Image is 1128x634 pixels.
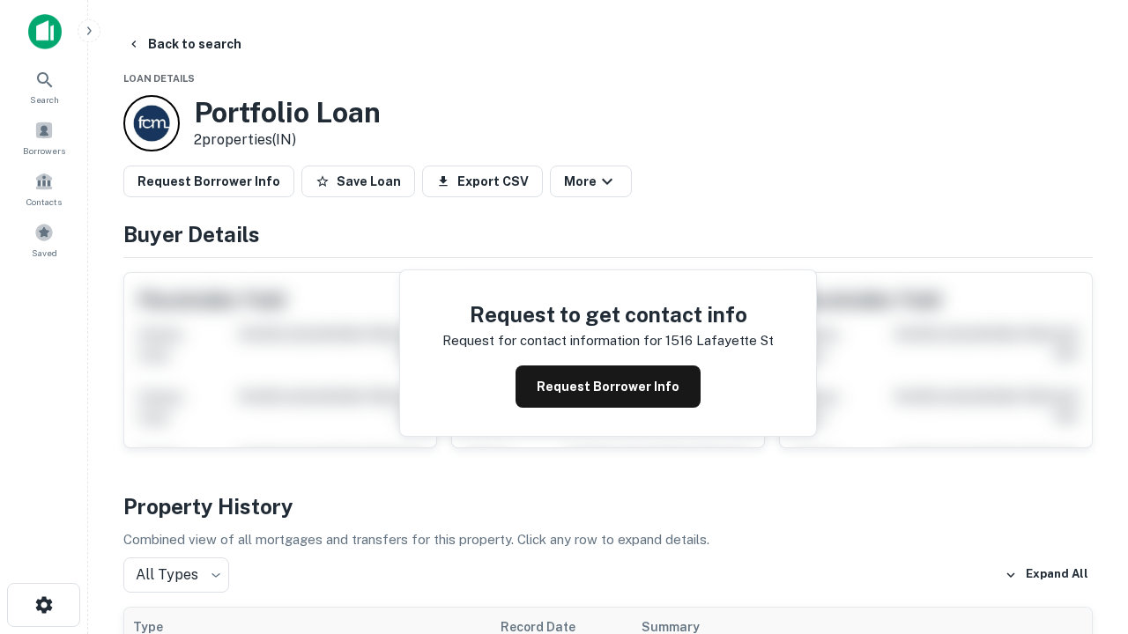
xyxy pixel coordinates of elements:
h3: Portfolio Loan [194,96,381,129]
p: Request for contact information for [442,330,662,351]
span: Search [30,92,59,107]
button: Request Borrower Info [123,166,294,197]
span: Loan Details [123,73,195,84]
a: Search [5,63,83,110]
h4: Buyer Details [123,218,1093,250]
a: Saved [5,216,83,263]
span: Contacts [26,195,62,209]
span: Borrowers [23,144,65,158]
iframe: Chat Widget [1040,437,1128,521]
button: Request Borrower Info [516,365,701,408]
button: Expand All [1000,562,1093,588]
p: Combined view of all mortgages and transfers for this property. Click any row to expand details. [123,529,1093,550]
p: 2 properties (IN) [194,129,381,151]
button: Save Loan [301,166,415,197]
div: All Types [123,557,229,593]
p: 1516 lafayette st [665,330,774,351]
button: More [550,166,632,197]
button: Export CSV [422,166,543,197]
span: Saved [32,246,57,260]
h4: Property History [123,490,1093,522]
h4: Request to get contact info [442,299,774,330]
a: Contacts [5,165,83,212]
img: capitalize-icon.png [28,14,62,49]
button: Back to search [120,28,249,60]
a: Borrowers [5,114,83,161]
